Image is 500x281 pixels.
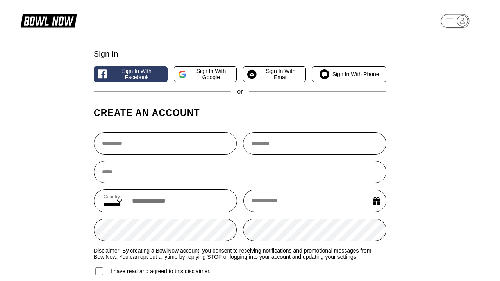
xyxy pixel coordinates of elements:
[312,66,386,82] button: Sign in with Phone
[94,266,211,276] label: I have read and agreed to this disclaimer.
[190,68,232,80] span: Sign in with Google
[260,68,302,80] span: Sign in with Email
[94,66,168,82] button: Sign in with Facebook
[95,267,103,275] input: I have read and agreed to this disclaimer.
[332,71,379,77] span: Sign in with Phone
[243,66,306,82] button: Sign in with Email
[94,50,386,59] div: Sign In
[174,66,237,82] button: Sign in with Google
[104,194,122,199] label: Country
[94,88,386,95] div: or
[94,247,386,260] label: Disclaimer: By creating a BowlNow account, you consent to receiving notifications and promotional...
[94,107,386,118] h1: Create an account
[110,68,163,80] span: Sign in with Facebook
